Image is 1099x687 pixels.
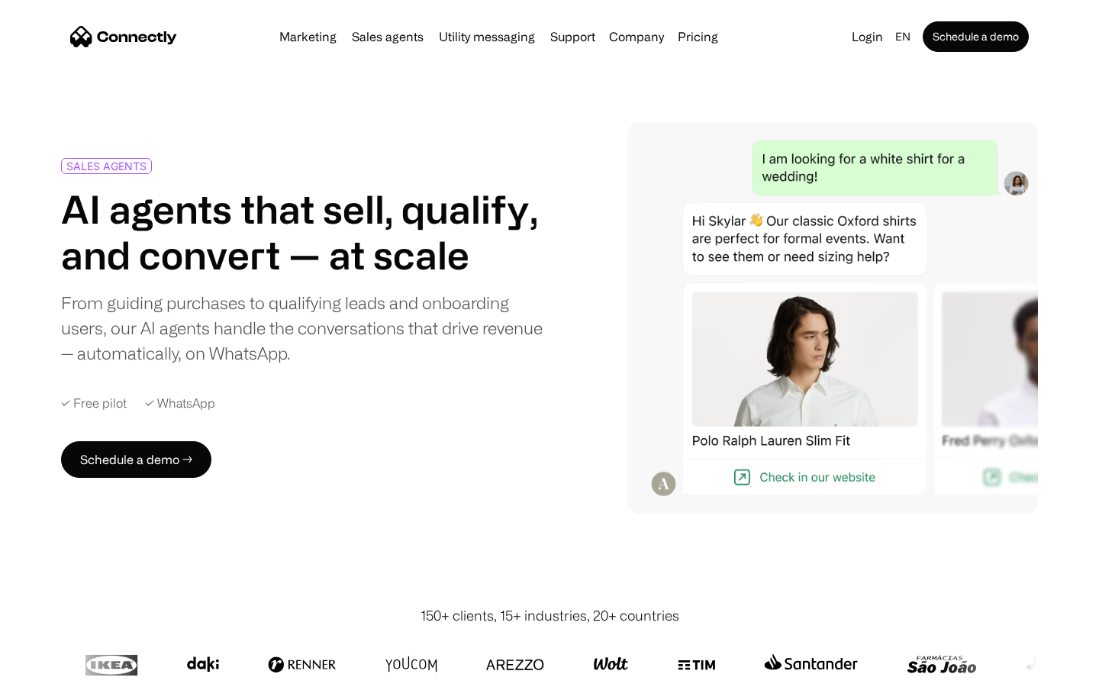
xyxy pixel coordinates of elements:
[15,659,92,682] aside: Language selected: English
[846,26,889,47] a: Login
[61,290,543,366] div: From guiding purchases to qualifying leads and onboarding users, our AI agents handle the convers...
[61,441,211,478] a: Schedule a demo →
[895,26,910,47] div: en
[421,605,679,626] div: 150+ clients, 15+ industries, 20+ countries
[609,26,664,47] div: Company
[61,186,543,278] h1: AI agents that sell, qualify, and convert — at scale
[433,31,541,43] a: Utility messaging
[544,31,601,43] a: Support
[66,160,147,172] div: SALES AGENTS
[923,21,1029,52] a: Schedule a demo
[346,31,430,43] a: Sales agents
[145,396,215,411] div: ✓ WhatsApp
[273,31,343,43] a: Marketing
[61,396,127,411] div: ✓ Free pilot
[31,660,92,682] ul: Language list
[672,31,724,43] a: Pricing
